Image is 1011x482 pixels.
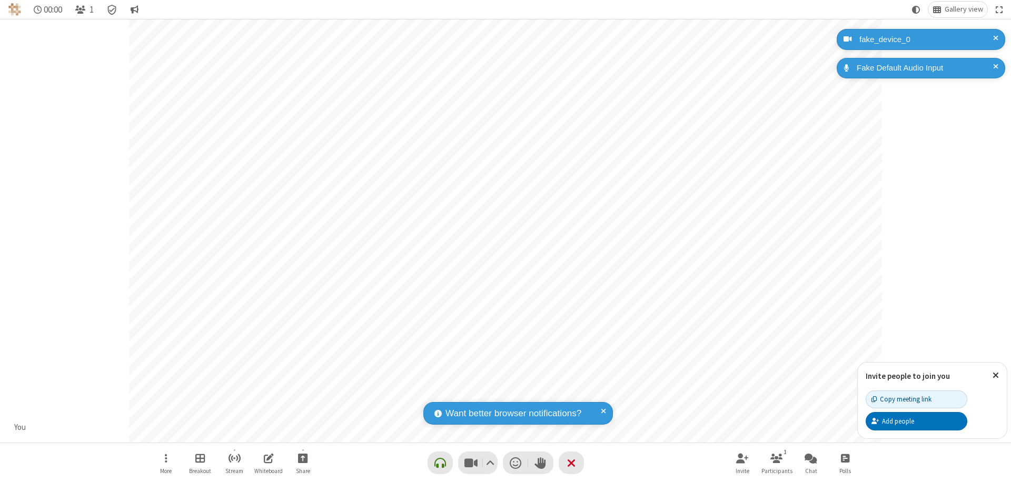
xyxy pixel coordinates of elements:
[853,62,997,74] div: Fake Default Audio Input
[945,5,983,14] span: Gallery view
[761,468,792,474] span: Participants
[483,451,497,474] button: Video setting
[90,5,94,15] span: 1
[287,448,319,478] button: Start sharing
[856,34,997,46] div: fake_device_0
[44,5,62,15] span: 00:00
[254,468,283,474] span: Whiteboard
[126,2,143,17] button: Conversation
[761,448,792,478] button: Open participant list
[559,451,584,474] button: End or leave meeting
[102,2,122,17] div: Meeting details Encryption enabled
[219,448,250,478] button: Start streaming
[225,468,243,474] span: Stream
[445,407,581,420] span: Want better browser notifications?
[871,394,931,404] div: Copy meeting link
[928,2,987,17] button: Change layout
[184,448,216,478] button: Manage Breakout Rooms
[528,451,553,474] button: Raise hand
[71,2,98,17] button: Open participant list
[866,412,967,430] button: Add people
[866,390,967,408] button: Copy meeting link
[503,451,528,474] button: Send a reaction
[781,447,790,457] div: 1
[736,468,749,474] span: Invite
[296,468,310,474] span: Share
[795,448,827,478] button: Open chat
[11,421,30,434] div: You
[160,468,172,474] span: More
[829,448,861,478] button: Open poll
[839,468,851,474] span: Polls
[805,468,817,474] span: Chat
[189,468,211,474] span: Breakout
[727,448,758,478] button: Invite participants (⌘+Shift+I)
[8,3,21,16] img: QA Selenium DO NOT DELETE OR CHANGE
[985,363,1007,388] button: Close popover
[866,371,950,381] label: Invite people to join you
[992,2,1007,17] button: Fullscreen
[150,448,182,478] button: Open menu
[428,451,453,474] button: Connect your audio
[253,448,284,478] button: Open shared whiteboard
[29,2,67,17] div: Timer
[458,451,498,474] button: Stop video (⌘+Shift+V)
[908,2,925,17] button: Using system theme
